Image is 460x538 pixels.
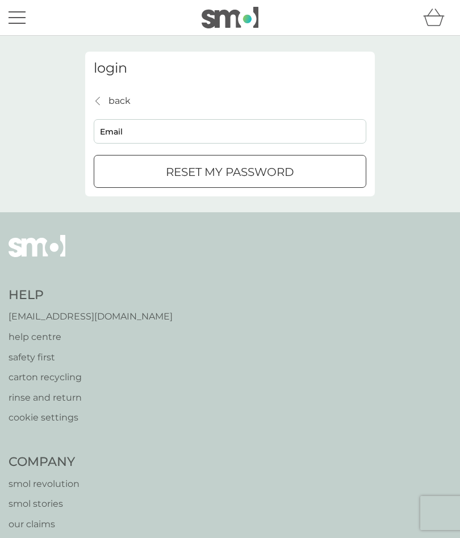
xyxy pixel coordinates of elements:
[9,453,130,471] h4: Company
[108,94,131,108] p: back
[9,235,65,274] img: smol
[9,497,130,511] a: smol stories
[94,60,366,77] h3: login
[9,309,173,324] a: [EMAIL_ADDRESS][DOMAIN_NAME]
[9,350,173,365] a: safety first
[9,477,130,491] a: smol revolution
[202,7,258,28] img: smol
[423,6,451,29] div: basket
[9,410,173,425] a: cookie settings
[9,287,173,304] h4: Help
[94,155,366,188] button: reset my password
[9,370,173,385] a: carton recycling
[9,330,173,344] a: help centre
[9,390,173,405] a: rinse and return
[9,7,26,28] button: menu
[9,517,130,532] a: our claims
[166,163,294,181] p: reset my password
